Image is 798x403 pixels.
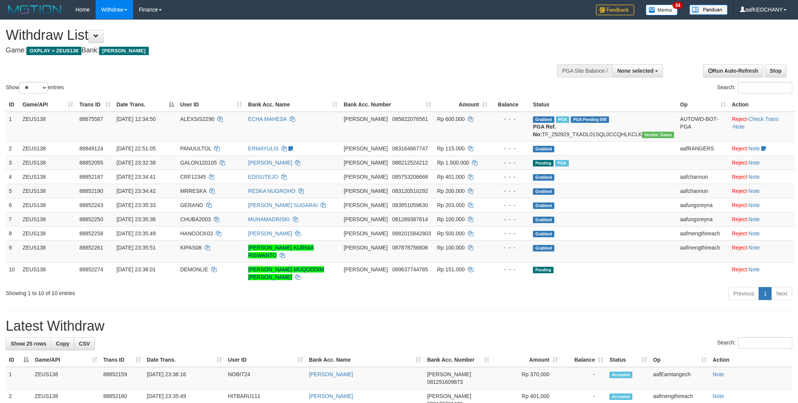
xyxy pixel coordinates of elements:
td: ZEUS138 [20,184,77,198]
th: Op: activate to sort column ascending [650,353,710,367]
span: Rp 151.000 [437,266,465,272]
a: Note [713,393,724,399]
input: Search: [738,82,792,93]
img: panduan.png [689,5,728,15]
td: 7 [6,212,20,226]
span: 88675587 [79,116,103,122]
a: Check Trans [749,116,779,122]
span: 88852187 [79,174,103,180]
span: 88852243 [79,202,103,208]
th: Status: activate to sort column ascending [606,353,650,367]
span: HANCOCK03 [180,230,213,237]
th: User ID: activate to sort column ascending [225,353,306,367]
th: Bank Acc. Name: activate to sort column ascending [245,98,341,112]
td: ZEUS138 [20,212,77,226]
td: 1 [6,367,32,389]
span: [DATE] 23:34:41 [117,174,156,180]
td: · [729,155,795,170]
span: [DATE] 23:34:42 [117,188,156,194]
a: ERMAYULIS [248,145,279,152]
span: OXPLAY > ZEUS138 [26,47,81,55]
a: MUHAMADRISKI [248,216,290,222]
b: PGA Ref. No: [533,124,556,137]
span: Marked by aafpengsreynich [556,116,569,123]
a: CSV [74,337,95,350]
span: Copy 081289387814 to clipboard [392,216,428,222]
span: [PERSON_NAME] [344,230,388,237]
td: · [729,226,795,240]
td: ZEUS138 [20,226,77,240]
a: [PERSON_NAME] KURNIA RISWANTO [248,245,314,258]
span: Grabbed [533,217,554,223]
td: 2 [6,141,20,155]
a: Note [749,188,760,194]
th: Balance: activate to sort column ascending [561,353,606,367]
td: ZEUS138 [20,262,77,284]
a: Reject [732,188,747,194]
th: ID: activate to sort column descending [6,353,32,367]
input: Search: [738,337,792,349]
div: - - - [493,173,527,181]
td: 1 [6,112,20,142]
span: Copy [56,341,69,347]
img: Button%20Memo.svg [646,5,678,15]
a: Next [771,287,792,300]
td: 10 [6,262,20,284]
a: Previous [728,287,759,300]
td: · · [729,112,795,142]
span: [PERSON_NAME] [427,371,471,377]
td: NOBIT24 [225,367,306,389]
span: [PERSON_NAME] [344,160,388,166]
span: Copy 081291609873 to clipboard [427,379,463,385]
div: - - - [493,230,527,237]
td: ZEUS138 [20,155,77,170]
a: EDISUTEJO [248,174,278,180]
h1: Withdraw List [6,28,524,43]
span: Grabbed [533,231,554,237]
span: Copy 087878756806 to clipboard [392,245,428,251]
a: Run Auto-Refresh [703,64,763,77]
td: TF_250929_TXADL01SQL0CCQHLKCLK [530,112,677,142]
td: 3 [6,155,20,170]
span: Grabbed [533,188,554,195]
a: RESKA NUGROHO [248,188,296,194]
th: Bank Acc. Number: activate to sort column ascending [424,353,492,367]
span: Accepted [609,372,632,378]
span: Rp 203.000 [437,202,465,208]
a: [PERSON_NAME] [309,393,353,399]
span: Copy 083164667747 to clipboard [392,145,428,152]
a: [PERSON_NAME] SUGARAI [248,202,318,208]
span: Copy 083120510292 to clipboard [392,188,428,194]
span: [PERSON_NAME] [99,47,148,55]
th: ID [6,98,20,112]
span: Rp 1.500.000 [437,160,469,166]
a: Stop [765,64,787,77]
td: ZEUS138 [32,367,100,389]
span: 88852258 [79,230,103,237]
a: [PERSON_NAME] [309,371,353,377]
a: Note [749,145,760,152]
td: · [729,198,795,212]
span: Marked by aafkaynarin [555,160,568,166]
span: Rp 115.000 [437,145,465,152]
td: · [729,170,795,184]
a: [PERSON_NAME] MUQODDIM [PERSON_NAME] [248,266,324,280]
span: [PERSON_NAME] [344,145,388,152]
span: CSV [79,341,90,347]
span: [PERSON_NAME] [427,393,471,399]
th: Bank Acc. Name: activate to sort column ascending [306,353,424,367]
td: aafEamtangech [650,367,710,389]
td: - [561,367,606,389]
div: - - - [493,145,527,152]
span: Copy 088212524212 to clipboard [392,160,428,166]
td: 5 [6,184,20,198]
td: · [729,212,795,226]
a: Reject [732,216,747,222]
span: [PERSON_NAME] [344,216,388,222]
span: Copy 0882015842803 to clipboard [392,230,431,237]
span: GALON120105 [180,160,217,166]
span: Rp 200.000 [437,188,465,194]
span: [DATE] 23:35:36 [117,216,156,222]
a: Note [749,160,760,166]
span: CHUBA2003 [180,216,211,222]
